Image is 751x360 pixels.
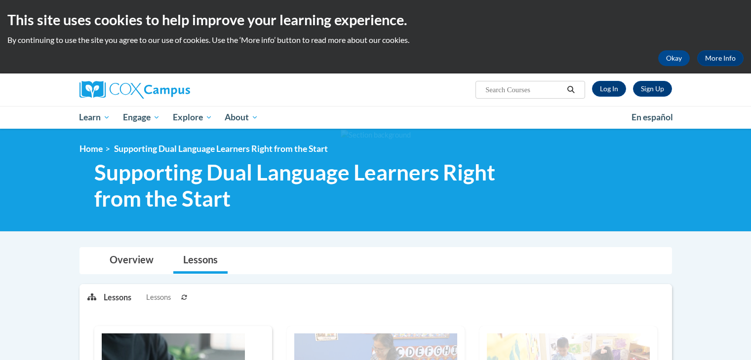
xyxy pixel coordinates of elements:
[104,292,131,303] p: Lessons
[94,159,535,212] span: Supporting Dual Language Learners Right from the Start
[79,111,110,123] span: Learn
[114,144,328,154] span: Supporting Dual Language Learners Right from the Start
[79,81,190,99] img: Cox Campus
[7,35,744,45] p: By continuing to use the site you agree to our use of cookies. Use the ‘More info’ button to read...
[173,248,228,274] a: Lessons
[7,10,744,30] h2: This site uses cookies to help improve your learning experience.
[218,106,265,129] a: About
[73,106,117,129] a: Learn
[100,248,163,274] a: Overview
[225,111,258,123] span: About
[79,81,267,99] a: Cox Campus
[117,106,166,129] a: Engage
[65,106,687,129] div: Main menu
[341,130,411,141] img: Section background
[563,84,578,96] button: Search
[123,111,160,123] span: Engage
[658,50,690,66] button: Okay
[633,81,672,97] a: Register
[592,81,626,97] a: Log In
[484,84,563,96] input: Search Courses
[146,292,171,303] span: Lessons
[166,106,219,129] a: Explore
[697,50,744,66] a: More Info
[625,107,679,128] a: En español
[632,112,673,122] span: En español
[566,86,575,94] i: 
[79,144,103,154] a: Home
[173,111,212,123] span: Explore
